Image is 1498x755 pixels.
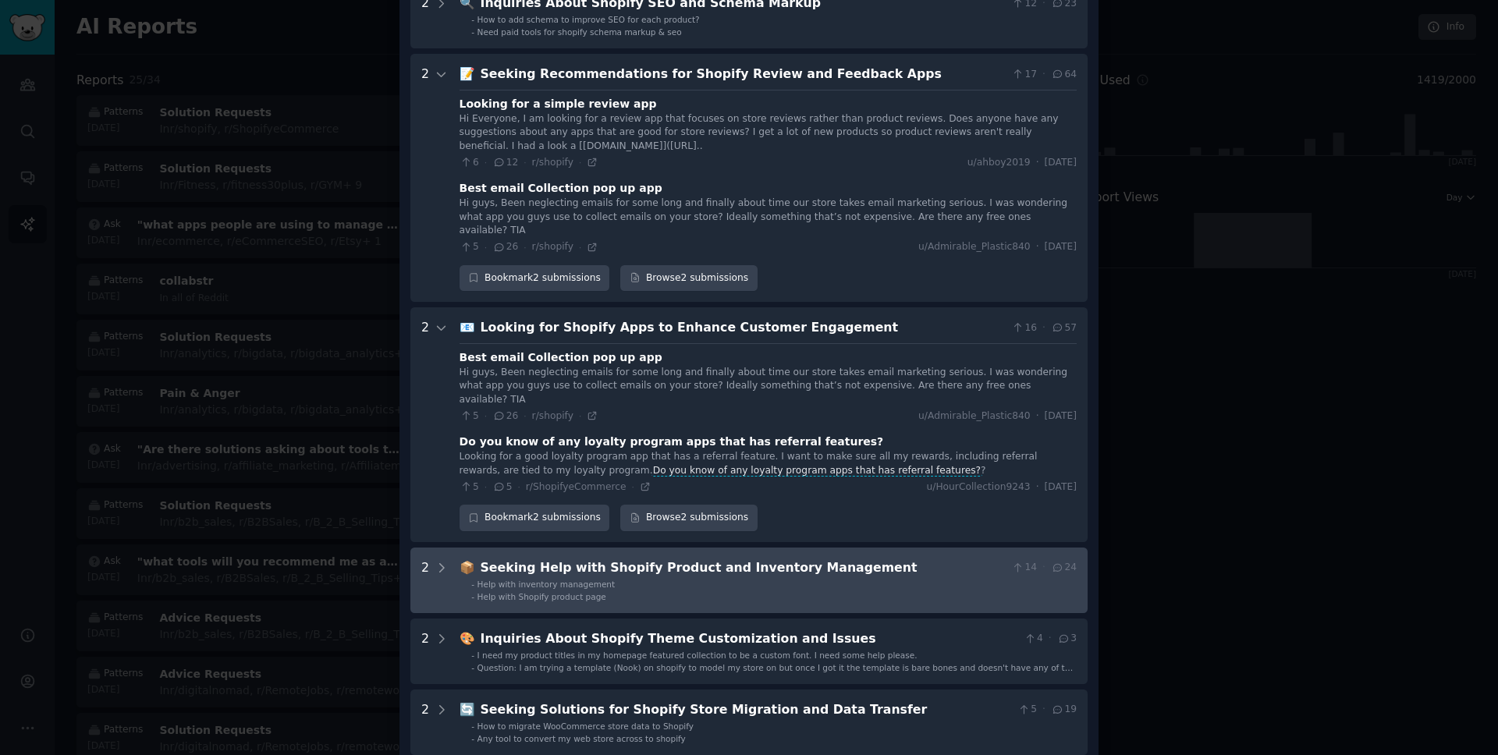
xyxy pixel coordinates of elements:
div: Bookmark 2 submissions [460,505,610,531]
span: 5 [1017,703,1037,717]
span: · [1042,561,1045,575]
span: · [1036,480,1039,494]
div: - [471,14,474,25]
div: Seeking Solutions for Shopify Store Migration and Data Transfer [481,700,1012,720]
span: r/shopify [532,241,573,252]
span: · [517,481,520,492]
span: 64 [1051,68,1077,82]
span: 19 [1051,703,1077,717]
span: · [485,157,487,168]
span: 6 [460,156,479,170]
span: 🎨 [460,631,475,646]
div: 2 [421,65,429,291]
span: · [524,410,526,421]
span: Any tool to convert my web store across to shopify [477,734,686,743]
div: - [471,662,474,673]
span: 14 [1011,561,1037,575]
span: How to add schema to improve SEO for each product? [477,15,700,24]
div: Hi Everyone, I am looking for a review app that focuses on store reviews rather than product revi... [460,112,1077,154]
div: 2 [421,629,429,673]
span: [DATE] [1045,480,1077,494]
span: Help with inventory management [477,580,616,589]
span: 16 [1011,321,1037,335]
span: · [632,481,634,492]
span: 26 [492,240,518,254]
span: · [485,481,487,492]
span: u/Admirable_Plastic840 [918,240,1031,254]
span: · [1036,156,1039,170]
span: · [1042,68,1045,82]
div: - [471,721,474,732]
div: Looking for Shopify Apps to Enhance Customer Engagement [481,318,1006,338]
span: [DATE] [1045,156,1077,170]
a: Browse2 submissions [620,265,757,292]
div: Best email Collection pop up app [460,349,662,366]
span: · [1036,240,1039,254]
span: · [579,242,581,253]
span: r/shopify [532,157,573,168]
span: Need paid tools for shopify schema markup & seo [477,27,682,37]
span: 3 [1057,632,1077,646]
span: 57 [1051,321,1077,335]
div: - [471,591,474,602]
span: 5 [460,480,479,494]
span: Do you know of any loyalty program apps that has referral features? [651,465,982,477]
div: Best email Collection pop up app [460,180,662,197]
div: - [471,579,474,590]
span: 4 [1024,632,1043,646]
div: Hi guys, Been neglecting emails for some long and finally about time our store takes email market... [460,366,1077,407]
button: Bookmark2 submissions [460,505,610,531]
div: Seeking Recommendations for Shopify Review and Feedback Apps [481,65,1006,84]
span: r/ShopifyeCommerce [526,481,627,492]
span: How to migrate WooCommerce store data to Shopify [477,721,694,731]
span: I need my product titles in my homepage featured collection to be a custom font. I need some help... [477,650,918,660]
span: [DATE] [1045,409,1077,424]
div: Hi guys, Been neglecting emails for some long and finally about time our store takes email market... [460,197,1077,238]
span: 📧 [460,320,475,335]
span: [DATE] [1045,240,1077,254]
div: Seeking Help with Shopify Product and Inventory Management [481,558,1006,578]
span: · [485,242,487,253]
div: Bookmark 2 submissions [460,265,610,292]
span: Question: I am trying a template (Nook) on shopify to model my store on but once I got it the tem... [477,663,1075,694]
div: 2 [421,318,429,531]
div: Do you know of any loyalty program apps that has referral features? [460,434,884,450]
div: Looking for a good loyalty program app that has a referral feature. I want to make sure all my re... [460,450,1077,477]
span: · [524,157,526,168]
a: Browse2 submissions [620,505,757,531]
span: · [1042,703,1045,717]
div: 2 [421,558,429,602]
span: r/shopify [532,410,573,421]
div: - [471,27,474,37]
button: Bookmark2 submissions [460,265,610,292]
span: 5 [460,240,479,254]
span: 📝 [460,66,475,81]
span: · [579,410,581,421]
span: 🔄 [460,702,475,717]
span: · [1049,632,1052,646]
span: 12 [492,156,518,170]
span: u/ahboy2019 [967,156,1031,170]
div: Inquiries About Shopify Theme Customization and Issues [481,629,1018,649]
span: u/HourCollection9243 [926,480,1030,494]
span: 5 [460,409,479,424]
span: u/Admirable_Plastic840 [918,409,1031,424]
span: · [524,242,526,253]
span: · [1042,321,1045,335]
span: 📦 [460,560,475,575]
span: 26 [492,409,518,424]
span: 17 [1011,68,1037,82]
div: - [471,650,474,661]
div: - [471,733,474,744]
span: · [579,157,581,168]
div: Looking for a simple review app [460,96,657,112]
span: Help with Shopify product page [477,592,606,601]
div: 2 [421,700,429,744]
span: · [1036,409,1039,424]
span: 24 [1051,561,1077,575]
span: · [485,410,487,421]
span: 5 [492,480,512,494]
